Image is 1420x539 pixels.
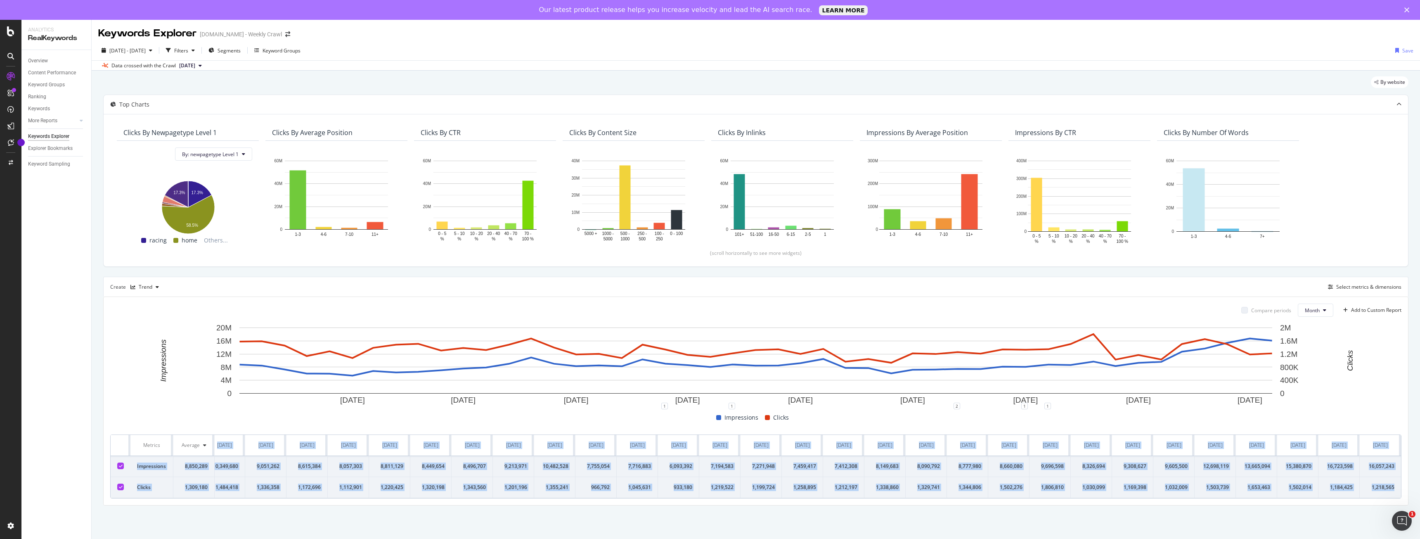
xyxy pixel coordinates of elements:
[1119,463,1146,470] div: 9,308,627
[139,285,152,290] div: Trend
[475,237,478,241] text: %
[1166,159,1174,163] text: 60M
[1077,484,1105,491] div: 1,030,099
[541,484,568,491] div: 1,355,241
[280,227,282,232] text: 0
[417,463,445,470] div: 8,449,654
[28,132,85,141] a: Keywords Explorer
[569,128,637,137] div: Clicks By Content Size
[1082,234,1095,238] text: 20 - 40
[458,484,486,491] div: 1,343,560
[458,463,486,470] div: 8,496,707
[671,442,686,449] div: [DATE]
[182,151,239,158] span: By: newpagetype Level 1
[1126,396,1151,404] text: [DATE]
[665,463,692,470] div: 6,093,392
[866,128,968,137] div: Impressions By Average Position
[275,182,282,186] text: 40M
[620,237,630,241] text: 1000
[919,442,934,449] div: [DATE]
[465,442,480,449] div: [DATE]
[173,191,185,195] text: 17.3%
[787,232,795,237] text: 6-15
[487,231,500,236] text: 20 - 40
[572,210,580,215] text: 10M
[582,463,610,470] div: 7,755,054
[1164,157,1292,245] div: A chart.
[345,232,353,237] text: 7-10
[1284,463,1311,470] div: 15,380,870
[750,232,763,237] text: 51-100
[1024,229,1027,234] text: 0
[1332,442,1347,449] div: [DATE]
[1160,463,1188,470] div: 9,605,500
[28,104,85,113] a: Keywords
[1251,307,1291,314] div: Compare periods
[376,463,403,470] div: 8,811,129
[1371,76,1408,88] div: legacy label
[130,477,173,498] td: Clicks
[28,160,85,169] a: Keyword Sampling
[423,204,431,209] text: 20M
[830,463,857,470] div: 7,412,308
[28,144,73,153] div: Explorer Bookmarks
[1013,396,1038,404] text: [DATE]
[300,442,315,449] div: [DATE]
[499,463,527,470] div: 9,213,971
[1036,463,1064,470] div: 9,696,598
[421,157,549,243] svg: A chart.
[1201,484,1229,491] div: 1,503,739
[227,389,232,398] text: 0
[28,160,70,169] div: Keyword Sampling
[382,442,397,449] div: [DATE]
[876,227,878,232] text: 0
[602,231,614,236] text: 1000 -
[28,81,65,89] div: Keyword Groups
[1015,157,1144,245] div: A chart.
[569,157,698,243] svg: A chart.
[372,232,379,237] text: 11+
[720,159,728,163] text: 60M
[1044,403,1051,409] div: 1
[252,463,279,470] div: 9,051,262
[252,484,279,491] div: 1,336,358
[1166,206,1174,210] text: 20M
[819,5,868,15] a: LEARN MORE
[321,232,327,237] text: 4-6
[221,363,232,372] text: 8M
[585,231,597,236] text: 5000 +
[1069,239,1073,244] text: %
[275,204,282,209] text: 20M
[836,442,851,449] div: [DATE]
[28,26,85,33] div: Analytics
[334,463,362,470] div: 8,057,303
[187,223,198,228] text: 58.5%
[423,182,431,186] text: 40M
[577,227,580,232] text: 0
[1171,229,1174,234] text: 0
[1305,307,1320,314] span: Month
[1225,234,1231,239] text: 4-6
[878,442,892,449] div: [DATE]
[1001,442,1016,449] div: [DATE]
[1015,128,1076,137] div: Impressions By CTR
[1099,234,1112,238] text: 40 - 70
[1208,442,1223,449] div: [DATE]
[866,157,995,243] div: A chart.
[1016,159,1027,163] text: 400M
[423,159,431,163] text: 60M
[620,231,630,236] text: 500 -
[1052,239,1056,244] text: %
[110,280,162,294] div: Create
[179,62,195,69] span: 2025 Jul. 31st
[123,176,252,235] svg: A chart.
[470,231,483,236] text: 10 - 20
[28,132,69,141] div: Keywords Explorer
[175,147,252,161] button: By: newpagetype Level 1
[954,463,981,470] div: 8,777,980
[110,323,1401,406] svg: A chart.
[174,47,188,54] div: Filters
